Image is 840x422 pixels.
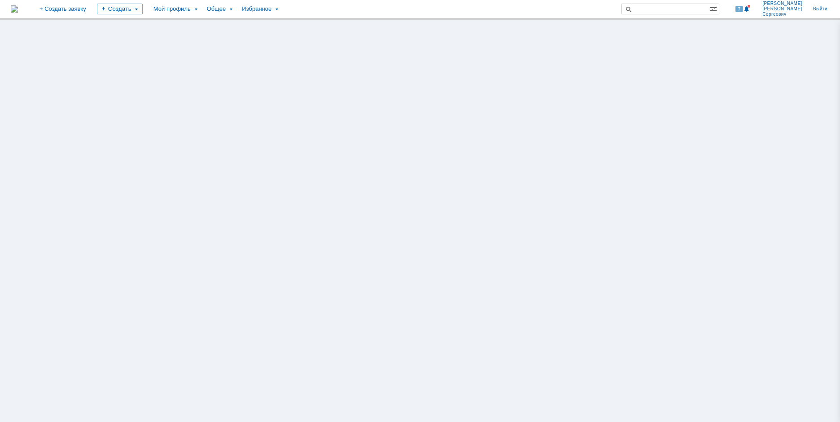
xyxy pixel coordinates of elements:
a: Перейти на домашнюю страницу [11,5,18,13]
div: Создать [97,4,143,14]
span: Расширенный поиск [710,4,719,13]
span: 7 [735,6,744,12]
span: [PERSON_NAME] [762,1,802,6]
span: Сергеевич [762,12,802,17]
img: logo [11,5,18,13]
span: [PERSON_NAME] [762,6,802,12]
